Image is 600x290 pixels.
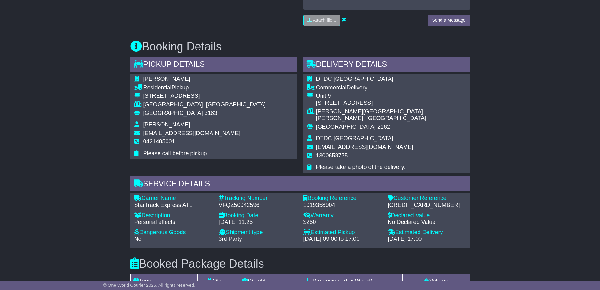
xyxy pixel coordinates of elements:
div: Pickup [143,84,266,91]
div: Dangerous Goods [134,229,212,236]
span: DTDC [GEOGRAPHIC_DATA] [316,76,393,82]
td: Weight [231,274,277,288]
div: Tracking Number [219,195,297,202]
div: Pickup Details [130,57,297,74]
div: [DATE] 11:25 [219,219,297,226]
div: [CREDIT_CARD_NUMBER] [388,202,466,209]
div: Unit 9 [316,93,466,100]
div: [DATE] 09:00 to 17:00 [303,236,381,243]
div: [STREET_ADDRESS] [143,93,266,100]
span: 3rd Party [219,236,242,242]
div: Carrier Name [134,195,212,202]
span: Residential [143,84,172,91]
span: 2162 [377,124,390,130]
div: VFQZ50042596 [219,202,297,209]
span: 1300658775 [316,152,348,159]
div: Estimated Pickup [303,229,381,236]
div: Delivery Details [303,57,470,74]
h3: Booked Package Details [130,257,470,270]
td: Type [130,274,197,288]
div: Declared Value [388,212,466,219]
span: [GEOGRAPHIC_DATA] [143,110,203,116]
span: No [134,236,142,242]
div: Delivery [316,84,466,91]
div: Shipment type [219,229,297,236]
div: Description [134,212,212,219]
div: [DATE] 17:00 [388,236,466,243]
span: 0421485001 [143,138,175,145]
div: [PERSON_NAME][GEOGRAPHIC_DATA][PERSON_NAME], [GEOGRAPHIC_DATA] [316,108,466,122]
div: No Declared Value [388,219,466,226]
button: Send a Message [428,15,470,26]
span: Please call before pickup. [143,150,209,156]
div: Booking Date [219,212,297,219]
span: [EMAIL_ADDRESS][DOMAIN_NAME] [143,130,241,136]
div: 1019358904 [303,202,381,209]
td: Qty. [197,274,231,288]
div: [STREET_ADDRESS] [316,100,466,107]
div: Estimated Delivery [388,229,466,236]
span: DTDC [GEOGRAPHIC_DATA] [316,135,393,141]
h3: Booking Details [130,40,470,53]
div: Customer Reference [388,195,466,202]
span: [EMAIL_ADDRESS][DOMAIN_NAME] [316,144,413,150]
span: [PERSON_NAME] [143,121,190,128]
span: 3183 [204,110,217,116]
span: [GEOGRAPHIC_DATA] [316,124,376,130]
td: Dimensions (L x W x H) [277,274,403,288]
div: Warranty [303,212,381,219]
span: [PERSON_NAME] [143,76,190,82]
span: © One World Courier 2025. All rights reserved. [103,283,196,288]
span: Commercial [316,84,347,91]
div: StarTrack Express ATL [134,202,212,209]
td: Volume [402,274,470,288]
div: [GEOGRAPHIC_DATA], [GEOGRAPHIC_DATA] [143,101,266,108]
div: $250 [303,219,381,226]
div: Service Details [130,176,470,193]
div: Booking Reference [303,195,381,202]
span: Please take a photo of the delivery. [316,164,405,170]
div: Personal effects [134,219,212,226]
